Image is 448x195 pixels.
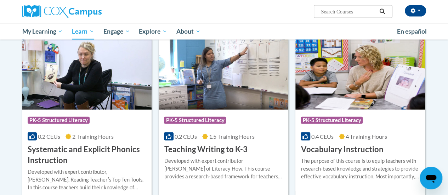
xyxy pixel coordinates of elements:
[311,133,334,140] span: 0.4 CEUs
[72,133,114,140] span: 2 Training Hours
[392,24,431,39] a: En español
[172,23,205,40] a: About
[22,38,152,110] img: Course Logo
[301,144,383,155] h3: Vocabulary Instruction
[301,157,420,180] div: The purpose of this course is to equip teachers with research-based knowledge and strategies to p...
[295,38,425,110] img: Course Logo
[320,7,377,16] input: Search Courses
[28,117,90,124] span: PK-5 Structured Literacy
[164,117,226,124] span: PK-5 Structured Literacy
[405,5,426,17] button: Account Settings
[209,133,255,140] span: 1.5 Training Hours
[175,133,197,140] span: 0.2 CEUs
[397,28,427,35] span: En español
[176,27,200,36] span: About
[22,27,63,36] span: My Learning
[139,27,167,36] span: Explore
[346,133,387,140] span: 4 Training Hours
[72,27,94,36] span: Learn
[99,23,135,40] a: Engage
[164,144,247,155] h3: Teaching Writing to K-3
[164,157,283,180] div: Developed with expert contributor [PERSON_NAME] of Literacy How. This course provides a research-...
[18,23,68,40] a: My Learning
[301,117,363,124] span: PK-5 Structured Literacy
[17,23,431,40] div: Main menu
[22,5,102,18] img: Cox Campus
[420,167,442,189] iframe: Button to launch messaging window
[38,133,60,140] span: 0.2 CEUs
[159,38,288,110] img: Course Logo
[377,7,387,16] button: Search
[28,144,147,166] h3: Systematic and Explicit Phonics Instruction
[22,5,150,18] a: Cox Campus
[67,23,99,40] a: Learn
[134,23,172,40] a: Explore
[28,168,147,191] div: Developed with expert contributor, [PERSON_NAME], Reading Teacherʹs Top Ten Tools. In this course...
[103,27,130,36] span: Engage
